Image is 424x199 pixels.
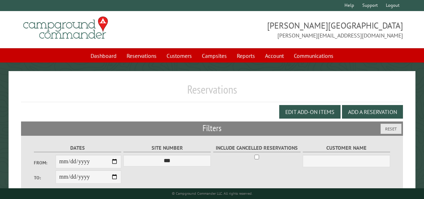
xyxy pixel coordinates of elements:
h1: Reservations [21,83,403,102]
button: Add a Reservation [342,105,403,119]
label: Customer Name [303,144,390,152]
span: [PERSON_NAME][GEOGRAPHIC_DATA] [PERSON_NAME][EMAIL_ADDRESS][DOMAIN_NAME] [212,20,403,40]
label: Include Cancelled Reservations [213,144,301,152]
img: Campground Commander [21,14,110,42]
a: Dashboard [86,49,121,63]
a: Reservations [122,49,161,63]
a: Account [261,49,288,63]
label: Site Number [123,144,211,152]
label: From: [34,159,56,166]
a: Communications [290,49,338,63]
label: To: [34,174,56,181]
button: Edit Add-on Items [279,105,341,119]
a: Customers [162,49,196,63]
button: Reset [380,124,402,134]
h2: Filters [21,121,403,135]
small: © Campground Commander LLC. All rights reserved. [172,191,252,196]
a: Reports [233,49,259,63]
a: Campsites [198,49,231,63]
label: Dates [34,144,121,152]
